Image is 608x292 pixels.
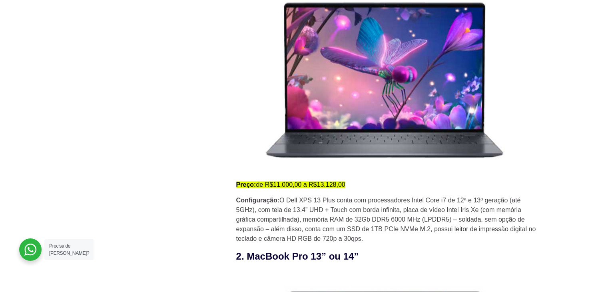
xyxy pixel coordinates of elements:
[236,196,540,244] p: O Dell XPS 13 Plus conta com processadores Intel Core i7 de 12ª e 13ª geração (até 5GHz), com tel...
[568,254,608,292] iframe: Chat Widget
[236,249,540,264] h3: 2. MacBook Pro 13” ou 14”
[236,197,279,204] strong: Configuração:
[49,243,89,256] span: Precisa de [PERSON_NAME]?
[568,254,608,292] div: Widget de chat
[236,181,345,188] mark: de R$11.000,00 a R$13.128,00
[236,181,256,188] strong: Preço:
